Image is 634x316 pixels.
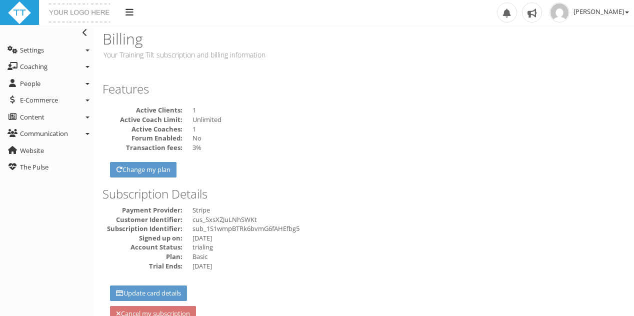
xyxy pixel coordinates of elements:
dd: [DATE] [192,233,626,243]
dt: Forum Enabled: [102,133,182,143]
dd: 1 [192,100,626,115]
dd: [DATE] [192,261,626,271]
dt: Trial Ends: [102,261,182,271]
dd: 1 [192,124,626,134]
dd: 3% [192,143,626,152]
span: Coaching [20,62,47,71]
span: Communication [20,129,68,138]
dt: Payment Provider: [102,205,182,215]
span: Content [20,112,44,121]
h3: Subscription Details [102,187,626,200]
dt: Active Coaches: [102,124,182,134]
img: yourlogohere.png [46,1,113,25]
h3: Features [102,82,626,95]
a: Update card details [110,285,187,301]
dt: Signed up on: [102,233,182,243]
p: Your Training Tilt subscription and billing information [102,49,361,60]
dt: Active Coach Limit: [102,115,182,124]
dt: Active Clients: [102,105,182,115]
dt: Account Status: [102,242,182,252]
img: a2d865ad6d89a0164dd5ba39dd43b6c2 [549,2,569,22]
span: E-Commerce [20,95,58,104]
img: ttbadgewhite_48x48.png [7,1,31,25]
dd: No [192,133,626,143]
dd: Basic [192,252,626,261]
dt: The fee taken for each transaction processed through the Stripe payment gateway. This does not in... [102,143,182,152]
dd: trialing [192,242,626,252]
dt: Subscription Identifier: [102,224,182,233]
dd: sub_1S1wmpBTRk6bvmG6fAHEfbg5 [192,224,626,233]
span: [PERSON_NAME] [573,7,629,16]
dd: cus_SxsXZJuLNhSWKt [192,215,626,224]
span: People [20,79,40,88]
dt: Plan: [102,252,182,261]
h3: Billing [102,30,361,47]
span: Settings [20,45,44,54]
dt: Customer Identifier: [102,215,182,224]
span: The Pulse [20,162,48,171]
dd: Stripe [192,205,626,215]
a: Change my plan [110,162,176,177]
span: Website [20,146,44,155]
dd: Unlimited [192,115,626,124]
